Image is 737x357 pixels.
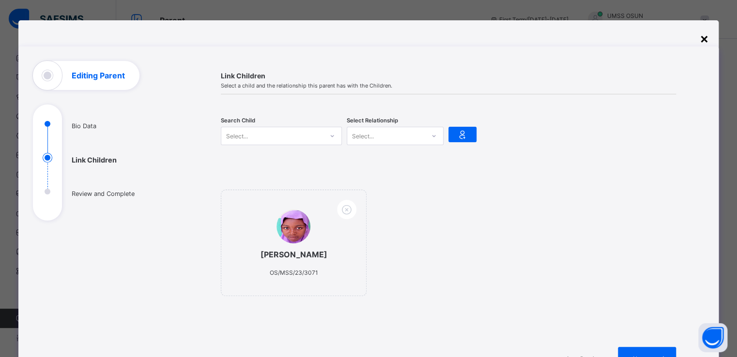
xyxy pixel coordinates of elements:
[221,117,255,124] span: Search Child
[269,269,318,276] span: OS/MSS/23/3071
[698,323,727,352] button: Open asap
[72,72,125,79] h1: Editing Parent
[276,209,310,243] img: OS_MSS_23_3071.png
[221,72,676,80] span: Link Children
[221,82,676,89] span: Select a child and the relationship this parent has with the Children.
[347,117,398,124] span: Select Relationship
[700,30,709,46] div: ×
[226,127,248,145] div: Select...
[352,127,374,145] div: Select...
[241,250,347,259] span: [PERSON_NAME]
